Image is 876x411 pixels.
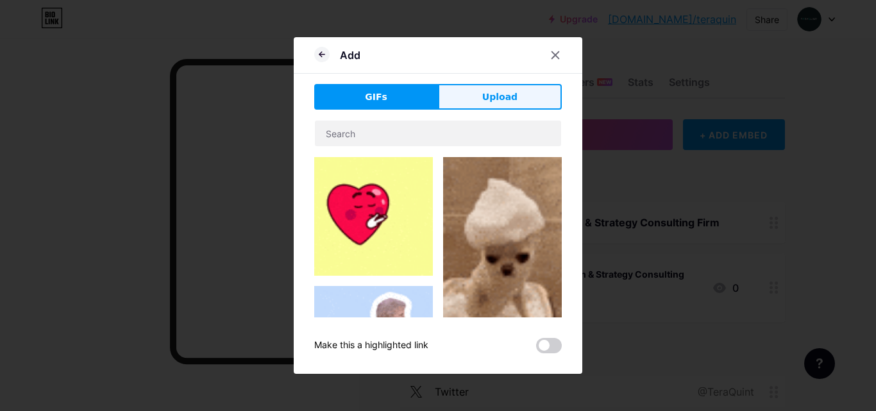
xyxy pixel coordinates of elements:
[365,90,387,104] span: GIFs
[340,47,360,63] div: Add
[315,121,561,146] input: Search
[438,84,562,110] button: Upload
[482,90,518,104] span: Upload
[314,84,438,110] button: GIFs
[314,157,433,276] img: Gihpy
[314,286,433,405] img: Gihpy
[443,157,562,369] img: Gihpy
[314,338,428,353] div: Make this a highlighted link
